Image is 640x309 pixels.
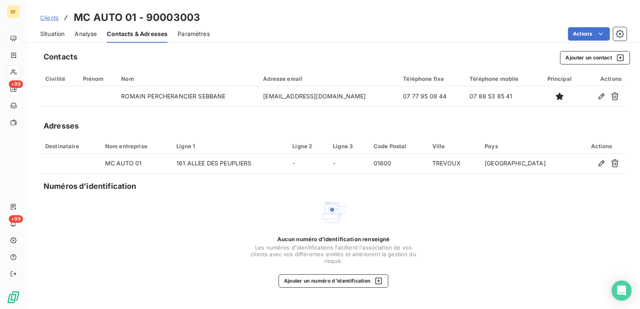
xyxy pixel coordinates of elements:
[470,75,533,82] div: Téléphone mobile
[432,143,475,149] div: Ville
[116,86,258,106] td: ROMAIN PERCHERANCIER SEBBANE
[100,154,171,174] td: MC AUTO 01
[427,154,480,174] td: TREVOUX
[171,154,287,174] td: 161 ALLEE DES PEUPLIERS
[277,236,390,242] span: Aucun numéro d’identification renseigné
[40,13,59,22] a: Clients
[568,27,610,41] button: Actions
[543,75,576,82] div: Principal
[333,143,364,149] div: Ligne 3
[485,143,571,149] div: Pays
[369,154,427,174] td: 01600
[107,30,168,38] span: Contacts & Adresses
[44,51,77,63] h5: Contacts
[74,10,200,25] h3: MC AUTO 01 - 90003003
[586,75,622,82] div: Actions
[403,75,459,82] div: Téléphone fixe
[480,154,576,174] td: [GEOGRAPHIC_DATA]
[374,143,422,149] div: Code Postal
[263,75,393,82] div: Adresse email
[40,14,59,21] span: Clients
[105,143,166,149] div: Nom entreprise
[250,244,417,264] span: Les numéros d'identifications facilitent l'association de vos clients avec vos différentes entité...
[178,30,210,38] span: Paramètres
[560,51,630,64] button: Ajouter un contact
[44,180,137,192] h5: Numéros d’identification
[320,199,347,226] img: Empty state
[9,215,23,223] span: +99
[465,86,538,106] td: 07 88 53 85 41
[398,86,465,106] td: 07 77 95 08 44
[176,143,282,149] div: Ligne 1
[44,120,79,132] h5: Adresses
[612,281,632,301] div: Open Intercom Messenger
[9,80,23,88] span: +99
[45,143,95,149] div: Destinataire
[287,154,328,174] td: -
[292,143,323,149] div: Ligne 2
[258,86,398,106] td: [EMAIL_ADDRESS][DOMAIN_NAME]
[40,30,65,38] span: Situation
[45,75,73,82] div: Civilité
[581,143,622,149] div: Actions
[75,30,97,38] span: Analyse
[83,75,111,82] div: Prénom
[328,154,369,174] td: -
[279,274,389,288] button: Ajouter un numéro d’identification
[7,5,20,18] div: BF
[121,75,253,82] div: Nom
[7,291,20,304] img: Logo LeanPay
